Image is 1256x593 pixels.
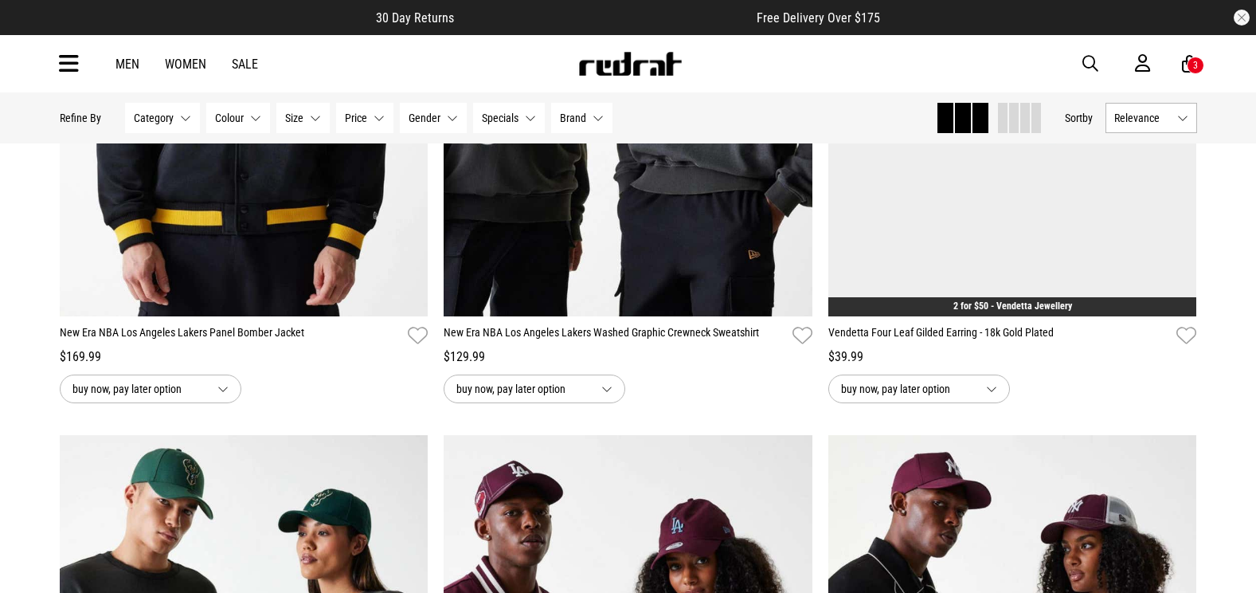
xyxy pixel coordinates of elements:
[345,112,367,124] span: Price
[60,112,101,124] p: Refine By
[215,112,244,124] span: Colour
[1082,112,1093,124] span: by
[444,324,786,348] a: New Era NBA Los Angeles Lakers Washed Graphic Crewneck Sweatshirt
[400,103,467,133] button: Gender
[577,52,683,76] img: Redrat logo
[757,10,880,26] span: Free Delivery Over $175
[473,103,545,133] button: Specials
[1182,56,1197,73] a: 3
[409,112,440,124] span: Gender
[134,112,174,124] span: Category
[276,103,330,133] button: Size
[13,6,61,54] button: Open LiveChat chat widget
[376,10,454,26] span: 30 Day Returns
[1114,112,1171,124] span: Relevance
[1193,60,1198,71] div: 3
[165,57,206,72] a: Women
[60,324,402,348] a: New Era NBA Los Angeles Lakers Panel Bomber Jacket
[115,57,139,72] a: Men
[828,375,1010,403] button: buy now, pay later option
[828,324,1171,348] a: Vendetta Four Leaf Gilded Earring - 18k Gold Plated
[232,57,258,72] a: Sale
[336,103,393,133] button: Price
[560,112,586,124] span: Brand
[72,379,205,399] span: buy now, pay later option
[1065,108,1093,128] button: Sortby
[456,379,589,399] span: buy now, pay later option
[444,375,625,403] button: buy now, pay later option
[551,103,612,133] button: Brand
[841,379,973,399] span: buy now, pay later option
[953,300,1072,312] a: 2 for $50 - Vendetta Jewellery
[125,103,200,133] button: Category
[60,375,241,403] button: buy now, pay later option
[486,10,725,26] iframe: Customer reviews powered by Trustpilot
[285,112,303,124] span: Size
[444,348,812,367] div: $129.99
[1105,103,1197,133] button: Relevance
[206,103,270,133] button: Colour
[482,112,518,124] span: Specials
[60,348,428,367] div: $169.99
[828,348,1197,367] div: $39.99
